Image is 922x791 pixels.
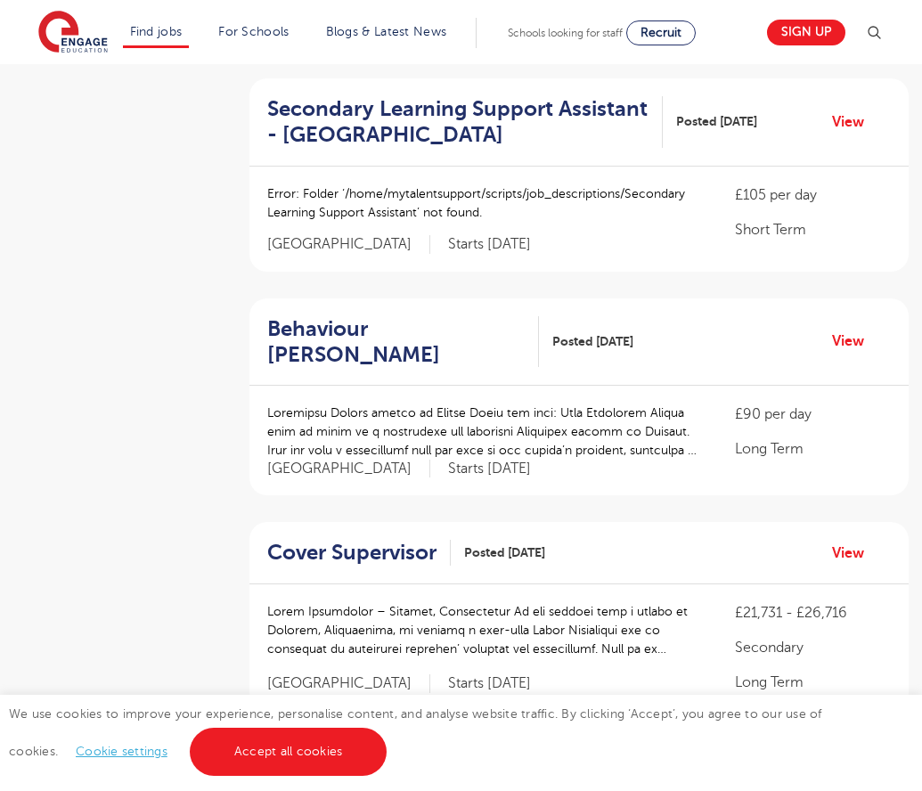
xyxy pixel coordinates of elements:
p: Starts [DATE] [448,235,531,254]
p: Loremipsu Dolors ametco ad Elitse Doeiu tem inci: Utla Etdolorem Aliqua enim ad minim ve q nostru... [267,404,699,460]
p: Secondary [735,637,891,658]
h2: Behaviour [PERSON_NAME] [267,316,525,368]
p: Long Term [735,672,891,693]
a: Blogs & Latest News [326,25,447,38]
span: [GEOGRAPHIC_DATA] [267,674,430,693]
a: Recruit [626,20,696,45]
h2: Cover Supervisor [267,540,437,566]
a: Behaviour [PERSON_NAME] [267,316,539,368]
a: Secondary Learning Support Assistant - [GEOGRAPHIC_DATA] [267,96,663,148]
p: £90 per day [735,404,891,425]
a: View [832,110,877,134]
a: Cookie settings [76,745,167,758]
a: View [832,542,877,565]
p: £21,731 - £26,716 [735,602,891,624]
img: Engage Education [38,11,108,55]
p: Starts [DATE] [448,460,531,478]
a: Find jobs [130,25,183,38]
a: Cover Supervisor [267,540,451,566]
span: Posted [DATE] [464,543,545,562]
p: Long Term [735,438,891,460]
a: For Schools [218,25,289,38]
span: Posted [DATE] [676,112,757,131]
a: View [832,330,877,353]
p: Error: Folder ‘/home/mytalentsupport/scripts/job_descriptions/Secondary Learning Support Assistan... [267,184,699,222]
h2: Secondary Learning Support Assistant - [GEOGRAPHIC_DATA] [267,96,649,148]
p: Lorem Ipsumdolor – Sitamet, Consectetur Ad eli seddoei temp i utlabo et Dolorem, Aliquaenima, mi ... [267,602,699,658]
p: Short Term [735,219,891,241]
span: Posted [DATE] [552,332,633,351]
p: Starts [DATE] [448,674,531,693]
span: Recruit [641,26,681,39]
a: Accept all cookies [190,728,388,776]
span: Schools looking for staff [508,27,623,39]
span: [GEOGRAPHIC_DATA] [267,235,430,254]
a: Sign up [767,20,845,45]
p: £105 per day [735,184,891,206]
span: We use cookies to improve your experience, personalise content, and analyse website traffic. By c... [9,707,822,758]
span: [GEOGRAPHIC_DATA] [267,460,430,478]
